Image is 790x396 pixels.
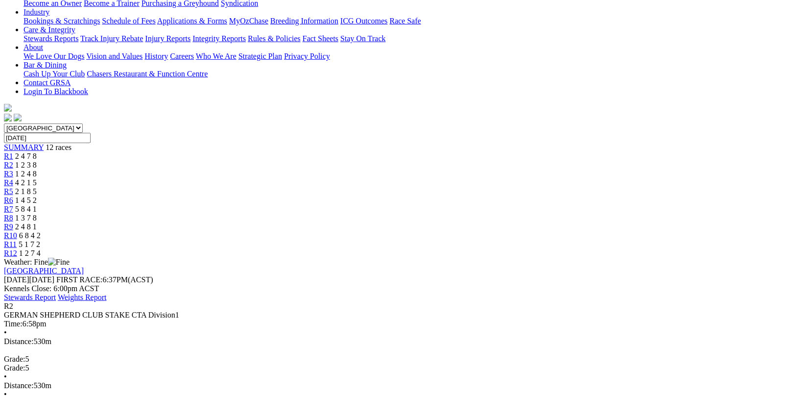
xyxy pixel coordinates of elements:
[14,114,22,122] img: twitter.svg
[24,43,43,51] a: About
[102,17,155,25] a: Schedule of Fees
[4,372,7,381] span: •
[15,223,37,231] span: 2 4 8 1
[4,133,91,143] input: Select date
[4,240,17,248] a: R11
[15,187,37,196] span: 2 1 8 5
[145,34,191,43] a: Injury Reports
[270,17,338,25] a: Breeding Information
[4,205,13,213] a: R7
[4,161,13,169] a: R2
[19,231,41,240] span: 6 8 4 2
[4,187,13,196] a: R5
[80,34,143,43] a: Track Injury Rebate
[24,70,85,78] a: Cash Up Your Club
[248,34,301,43] a: Rules & Policies
[4,320,23,328] span: Time:
[24,70,786,78] div: Bar & Dining
[303,34,338,43] a: Fact Sheets
[24,34,78,43] a: Stewards Reports
[284,52,330,60] a: Privacy Policy
[19,240,40,248] span: 5 1 7 2
[24,8,49,16] a: Industry
[4,293,56,301] a: Stewards Report
[4,223,13,231] a: R9
[389,17,421,25] a: Race Safe
[4,355,786,364] div: 5
[4,152,13,160] a: R1
[4,302,13,310] span: R2
[56,275,153,284] span: 6:37PM(ACST)
[24,34,786,43] div: Care & Integrity
[4,170,13,178] a: R3
[4,267,84,275] a: [GEOGRAPHIC_DATA]
[4,381,33,390] span: Distance:
[340,34,385,43] a: Stay On Track
[239,52,282,60] a: Strategic Plan
[4,364,786,372] div: 5
[56,275,102,284] span: FIRST RACE:
[15,161,37,169] span: 1 2 3 8
[229,17,268,25] a: MyOzChase
[4,196,13,204] a: R6
[144,52,168,60] a: History
[4,311,786,320] div: GERMAN SHEPHERD CLUB STAKE CTA Division1
[24,52,84,60] a: We Love Our Dogs
[15,214,37,222] span: 1 3 7 8
[24,17,100,25] a: Bookings & Scratchings
[4,381,786,390] div: 530m
[4,249,17,257] a: R12
[24,78,71,87] a: Contact GRSA
[86,52,143,60] a: Vision and Values
[15,152,37,160] span: 2 4 7 8
[4,275,29,284] span: [DATE]
[4,364,25,372] span: Grade:
[157,17,227,25] a: Applications & Forms
[4,258,70,266] span: Weather: Fine
[87,70,208,78] a: Chasers Restaurant & Function Centre
[24,61,67,69] a: Bar & Dining
[15,178,37,187] span: 4 2 1 5
[19,249,41,257] span: 1 2 7 4
[4,104,12,112] img: logo-grsa-white.png
[196,52,237,60] a: Who We Are
[4,143,44,151] a: SUMMARY
[4,214,13,222] a: R8
[24,17,786,25] div: Industry
[4,328,7,337] span: •
[15,196,37,204] span: 1 4 5 2
[4,284,786,293] div: Kennels Close: 6:00pm ACST
[170,52,194,60] a: Careers
[192,34,246,43] a: Integrity Reports
[48,258,70,267] img: Fine
[58,293,107,301] a: Weights Report
[24,87,88,96] a: Login To Blackbook
[24,25,75,34] a: Care & Integrity
[4,355,25,363] span: Grade:
[4,320,786,328] div: 6:58pm
[15,205,37,213] span: 5 8 4 1
[46,143,72,151] span: 12 races
[15,170,37,178] span: 1 2 4 8
[4,114,12,122] img: facebook.svg
[4,337,33,346] span: Distance:
[4,231,17,240] a: R10
[4,275,54,284] span: [DATE]
[24,52,786,61] div: About
[340,17,387,25] a: ICG Outcomes
[4,178,13,187] a: R4
[4,337,786,346] div: 530m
